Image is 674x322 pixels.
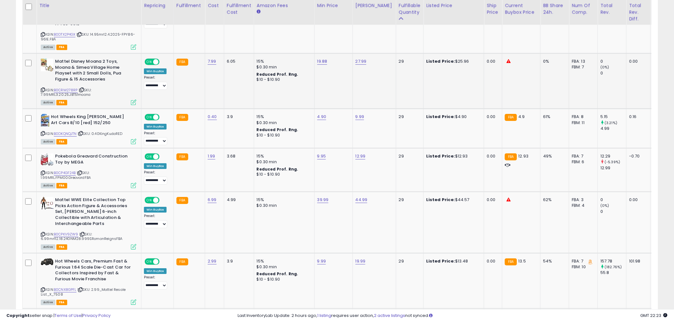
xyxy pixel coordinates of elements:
[54,32,75,37] a: B0DTX2P4GX
[144,268,167,274] div: Win BuyBox
[41,139,55,144] span: All listings currently available for purchase on Amazon
[41,59,136,104] div: ASIN:
[144,275,169,290] div: Preset:
[487,114,497,120] div: 0.00
[257,114,310,120] div: 15%
[355,58,367,65] a: 27.99
[629,59,646,64] div: 0.00
[257,59,310,64] div: 15%
[145,115,153,120] span: ON
[41,59,54,71] img: 51GR+IB3EDL._SL40_.jpg
[600,153,626,159] div: 12.29
[257,72,298,77] b: Reduced Prof. Rng.
[600,258,626,264] div: 157.78
[317,153,326,159] a: 9.95
[317,197,329,203] a: 39.99
[572,197,593,203] div: FBA: 3
[41,183,55,188] span: All listings currently available for purchase on Amazon
[55,153,133,167] b: Pokebola Greavard Construction Toy by MEGA
[144,170,169,185] div: Preset:
[317,258,326,264] a: 9.99
[487,153,497,159] div: 0.00
[572,2,595,16] div: Num of Comp.
[41,244,55,250] span: All listings currently available for purchase on Amazon
[318,312,332,318] a: 1 listing
[159,198,169,203] span: OFF
[56,244,67,250] span: FBA
[145,154,153,159] span: ON
[56,45,67,50] span: FBA
[41,114,136,143] div: ASIN:
[56,100,67,105] span: FBA
[572,59,593,64] div: FBA: 13
[56,139,67,144] span: FBA
[600,197,626,203] div: 0
[227,2,251,16] div: Fulfillment Cost
[487,2,499,16] div: Ship Price
[6,313,111,319] div: seller snap | |
[629,197,646,203] div: 0.00
[605,159,620,164] small: (-5.39%)
[159,115,169,120] span: OFF
[505,258,517,265] small: FBA
[257,133,310,138] div: $10 - $10.90
[208,2,221,9] div: Cost
[426,153,479,159] div: $12.93
[257,153,310,159] div: 15%
[54,170,76,176] a: B0CP4GF24B
[257,264,310,270] div: $0.30 min
[572,264,593,270] div: FBM: 10
[41,197,136,249] div: ASIN:
[159,59,169,65] span: OFF
[144,214,169,228] div: Preset:
[238,313,668,319] div: Last InventoryLab Update: 2 hours ago, requires user action, not synced.
[600,270,626,276] div: 55.8
[600,114,626,120] div: 5.15
[426,114,455,120] b: Listed Price:
[208,258,217,264] a: 2.99
[41,153,136,187] div: ASIN:
[208,153,215,159] a: 1.99
[355,153,366,159] a: 12.99
[399,2,421,16] div: Fulfillable Quantity
[51,114,128,127] b: Hot Wheels King [PERSON_NAME] Art Cars 8/10 [red] 152/250
[144,163,167,169] div: Win BuyBox
[257,127,298,132] b: Reduced Prof. Rng.
[227,197,249,203] div: 4.99
[600,59,626,64] div: 0
[543,197,564,203] div: 62%
[55,59,133,84] b: Mattel Disney Moana 2 Toys, Moana & Simea Village Home Playset with 2 Small Dolls, Pua Figure & 1...
[505,114,517,121] small: FBA
[505,2,538,16] div: Current Buybox Price
[426,2,481,9] div: Listed Price
[600,165,626,171] div: 12.99
[257,166,298,172] b: Reduced Prof. Rng.
[41,100,55,105] span: All listings currently available for purchase on Amazon
[605,120,617,125] small: (3.21%)
[426,153,455,159] b: Listed Price:
[600,203,609,208] small: (0%)
[572,153,593,159] div: FBA: 7
[487,258,497,264] div: 0.00
[257,197,310,203] div: 15%
[317,114,326,120] a: 4.90
[159,259,169,264] span: OFF
[257,159,310,165] div: $0.30 min
[355,2,393,9] div: [PERSON_NAME]
[55,197,133,228] b: Mattel WWE Elite Collection Top Picks Action Figure & Accessories Set, [PERSON_NAME] 6-inch Colle...
[144,68,167,74] div: Win BuyBox
[144,131,169,145] div: Preset:
[355,258,366,264] a: 19.99
[208,197,217,203] a: 6.99
[355,114,364,120] a: 9.99
[572,120,593,126] div: FBM: 11
[487,59,497,64] div: 0.00
[426,258,455,264] b: Listed Price:
[227,153,249,159] div: 3.68
[572,64,593,70] div: FBM: 7
[600,65,609,70] small: (0%)
[572,114,593,120] div: FBA: 8
[257,77,310,82] div: $10 - $10.90
[257,258,310,264] div: 15%
[257,2,312,9] div: Amazon Fees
